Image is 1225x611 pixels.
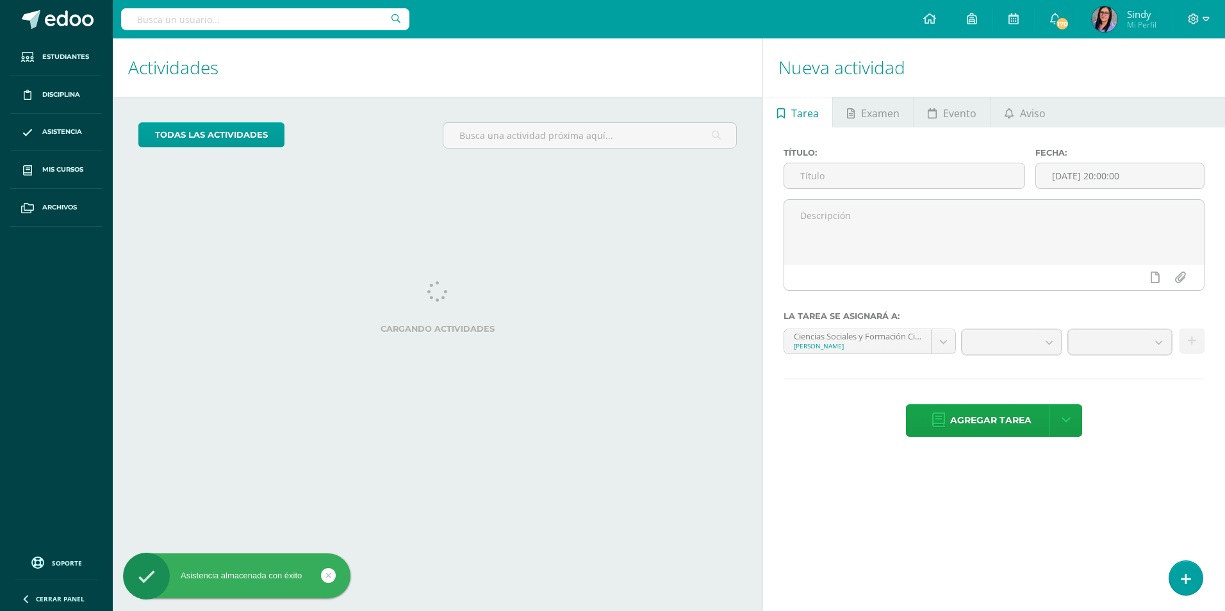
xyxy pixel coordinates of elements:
[15,553,97,571] a: Soporte
[128,38,747,97] h1: Actividades
[1036,163,1204,188] input: Fecha de entrega
[42,165,83,175] span: Mis cursos
[794,329,921,341] div: Ciencias Sociales y Formación Ciudadana 'A'
[794,341,921,350] div: [PERSON_NAME]
[10,151,103,189] a: Mis cursos
[42,90,80,100] span: Disciplina
[10,114,103,152] a: Asistencia
[861,98,900,129] span: Examen
[784,329,955,354] a: Ciencias Sociales y Formación Ciudadana 'A'[PERSON_NAME]
[10,38,103,76] a: Estudiantes
[42,127,82,137] span: Asistencia
[443,123,736,148] input: Busca una actividad próxima aquí...
[943,98,976,129] span: Evento
[914,97,990,127] a: Evento
[121,8,409,30] input: Busca un usuario...
[138,324,737,334] label: Cargando actividades
[10,76,103,114] a: Disciplina
[1020,98,1046,129] span: Aviso
[991,97,1060,127] a: Aviso
[784,148,1025,158] label: Título:
[778,38,1210,97] h1: Nueva actividad
[784,311,1204,321] label: La tarea se asignará a:
[36,594,85,603] span: Cerrar panel
[784,163,1024,188] input: Título
[123,570,350,582] div: Asistencia almacenada con éxito
[10,189,103,227] a: Archivos
[138,122,284,147] a: todas las Actividades
[791,98,819,129] span: Tarea
[1035,148,1204,158] label: Fecha:
[1092,6,1117,32] img: 6469f3f9090af1c529f0478c8529d800.png
[950,405,1032,436] span: Agregar tarea
[42,202,77,213] span: Archivos
[42,52,89,62] span: Estudiantes
[833,97,913,127] a: Examen
[1127,19,1156,30] span: Mi Perfil
[1055,17,1069,31] span: 170
[763,97,832,127] a: Tarea
[52,558,82,567] span: Soporte
[1127,8,1156,20] span: Sindy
